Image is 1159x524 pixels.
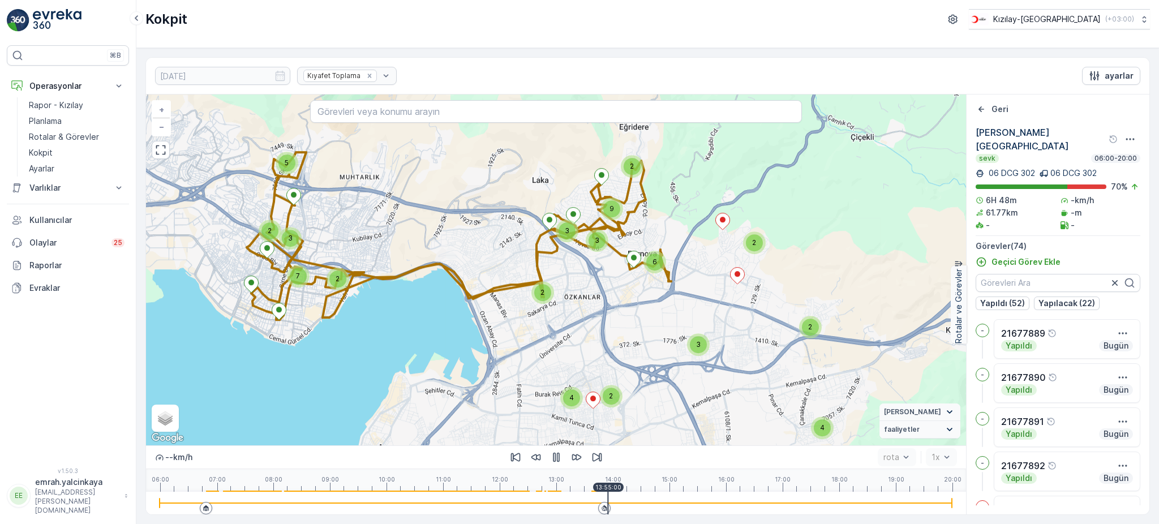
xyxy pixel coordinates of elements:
[279,227,302,250] div: 3
[981,458,984,467] p: -
[743,231,766,254] div: 2
[1048,373,1057,382] div: Yardım Araç İkonu
[884,407,941,416] span: [PERSON_NAME]
[540,288,544,297] span: 2
[643,251,666,273] div: 6
[1048,329,1057,338] div: Yardım Araç İkonu
[976,126,1106,153] p: [PERSON_NAME][GEOGRAPHIC_DATA]
[1038,298,1095,309] p: Yapılacak (22)
[1105,70,1134,81] p: ayarlar
[287,265,310,287] div: 7
[296,272,300,280] span: 7
[808,323,812,331] span: 2
[153,118,170,135] a: Uzaklaştır
[884,425,920,434] span: faaliyetler
[1001,327,1045,340] p: 21677889
[29,260,125,271] p: Raporlar
[811,416,834,439] div: 4
[1071,220,1075,231] p: -
[7,177,129,199] button: Varlıklar
[556,220,578,242] div: 3
[1005,340,1033,351] p: Yapıldı
[153,406,178,431] a: Layers
[980,298,1025,309] p: Yapıldı (52)
[1093,154,1138,163] p: 06:00-20:00
[7,254,129,277] a: Raporlar
[1071,195,1094,206] p: -km/h
[436,476,451,483] p: 11:00
[310,100,802,123] input: Görevleri veya konumu arayın
[29,214,125,226] p: Kullanıcılar
[1109,135,1118,144] div: Yardım Araç İkonu
[944,476,961,483] p: 20:00
[1111,181,1128,192] p: 70 %
[35,476,119,488] p: emrah.yalcinkaya
[336,274,340,283] span: 2
[595,236,599,244] span: 3
[285,158,289,167] span: 5
[986,207,1018,218] p: 61.77km
[696,340,701,349] span: 3
[1048,461,1057,470] div: Yardım Araç İkonu
[820,423,825,432] span: 4
[595,484,621,491] p: 13:55:00
[268,226,272,235] span: 2
[993,14,1101,25] p: Kızılay-[GEOGRAPHIC_DATA]
[110,51,121,60] p: ⌘B
[775,476,791,483] p: 17:00
[159,105,164,114] span: +
[653,257,657,266] span: 6
[10,487,28,505] div: EE
[991,256,1061,268] p: Geçici Görev Ekle
[7,231,129,254] a: Olaylar25
[565,226,569,235] span: 3
[29,182,106,194] p: Varlıklar
[114,238,122,247] p: 25
[888,476,904,483] p: 19:00
[155,67,290,85] input: dd/mm/yyyy
[492,476,508,483] p: 12:00
[981,370,984,379] p: -
[586,229,608,252] div: 3
[29,115,62,127] p: Planlama
[29,131,99,143] p: Rotalar & Görevler
[630,162,634,170] span: 2
[265,476,282,483] p: 08:00
[145,10,187,28] p: Kokpit
[24,129,129,145] a: Rotalar & Görevler
[531,281,554,304] div: 2
[981,326,984,335] p: -
[24,113,129,129] a: Planlama
[1001,459,1045,473] p: 21677892
[986,167,1035,179] p: 06 DCG 302
[718,476,735,483] p: 16:00
[976,297,1029,310] button: Yapıldı (52)
[969,13,989,25] img: k%C4%B1z%C4%B1lay_jywRncg.png
[149,431,186,445] img: Google
[165,452,192,463] p: -- km/h
[288,234,293,242] span: 3
[159,122,165,131] span: −
[29,147,53,158] p: Kokpit
[259,220,281,242] div: 2
[879,421,960,439] summary: faaliyetler
[33,9,81,32] img: logo_light-DOdMpM7g.png
[152,476,169,483] p: 06:00
[1050,167,1097,179] p: 06 DCG 302
[379,476,395,483] p: 10:00
[600,197,623,220] div: 9
[209,476,226,483] p: 07:00
[1048,505,1057,514] div: Yardım Araç İkonu
[7,9,29,32] img: logo
[29,100,83,111] p: Rapor - Kızılay
[1082,67,1140,85] button: ayarlar
[29,80,106,92] p: Operasyonlar
[687,333,710,356] div: 3
[662,476,677,483] p: 15:00
[29,163,54,174] p: Ayarlar
[7,467,129,474] span: v 1.50.3
[276,152,298,174] div: 5
[981,414,984,423] p: -
[24,145,129,161] a: Kokpit
[153,101,170,118] a: Yakınlaştır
